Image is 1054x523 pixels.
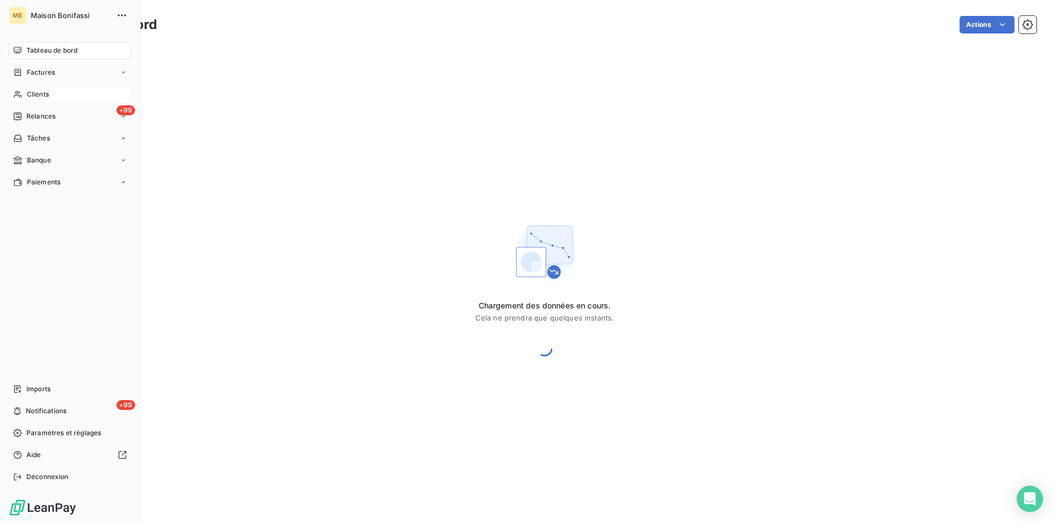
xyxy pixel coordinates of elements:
[26,384,51,394] span: Imports
[27,177,60,187] span: Paiements
[27,133,50,143] span: Tâches
[27,89,49,99] span: Clients
[27,155,51,165] span: Banque
[9,7,26,24] div: MB
[509,217,580,287] img: First time
[26,406,66,416] span: Notifications
[475,300,614,311] span: Chargement des données en cours.
[1017,486,1043,512] div: Open Intercom Messenger
[26,472,69,482] span: Déconnexion
[26,111,55,121] span: Relances
[26,450,41,460] span: Aide
[116,400,135,410] span: +99
[960,16,1014,33] button: Actions
[27,68,55,77] span: Factures
[9,499,77,516] img: Logo LeanPay
[31,11,110,20] span: Maison Bonifassi
[26,428,101,438] span: Paramètres et réglages
[475,313,614,322] span: Cela ne prendra que quelques instants.
[26,46,77,55] span: Tableau de bord
[9,446,131,464] a: Aide
[116,105,135,115] span: +99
